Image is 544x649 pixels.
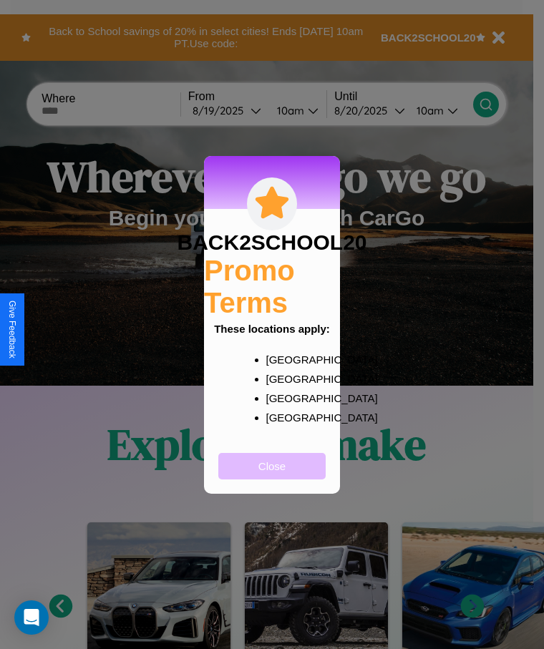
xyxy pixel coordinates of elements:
b: These locations apply: [214,323,330,335]
h2: Promo Terms [204,255,340,319]
div: Open Intercom Messenger [14,600,49,635]
div: Give Feedback [7,301,17,358]
p: [GEOGRAPHIC_DATA] [266,369,307,389]
h3: BACK2SCHOOL20 [177,230,366,255]
p: [GEOGRAPHIC_DATA] [266,350,307,369]
button: Close [218,453,326,479]
p: [GEOGRAPHIC_DATA] [266,408,307,427]
p: [GEOGRAPHIC_DATA] [266,389,307,408]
